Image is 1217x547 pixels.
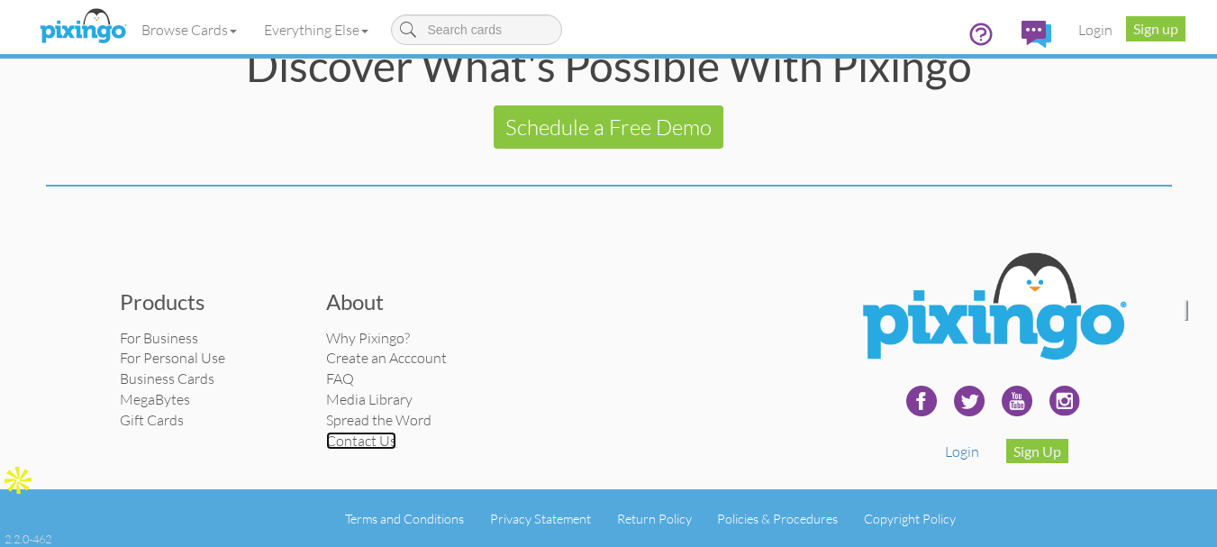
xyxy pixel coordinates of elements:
a: Everything Else [250,7,382,52]
img: pixingo logo [35,5,131,50]
a: Privacy Statement [490,511,591,526]
a: Return Policy [617,511,692,526]
h3: Products [120,290,300,314]
a: Terms and Conditions [345,511,464,526]
a: Login [1065,7,1126,52]
div: 2.2.0-462 [5,531,51,547]
a: Sign up [1126,16,1185,41]
iframe: Chat [1216,546,1217,547]
a: Schedule a Free Demo [494,105,723,149]
a: Browse Cards [128,7,250,52]
a: Copyright Policy [864,511,956,526]
img: comments.svg [1022,21,1051,48]
h3: About [326,290,506,314]
input: Search cards [391,14,562,45]
img: Pixingo Logo [847,241,1139,378]
a: Policies & Procedures [717,511,838,526]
